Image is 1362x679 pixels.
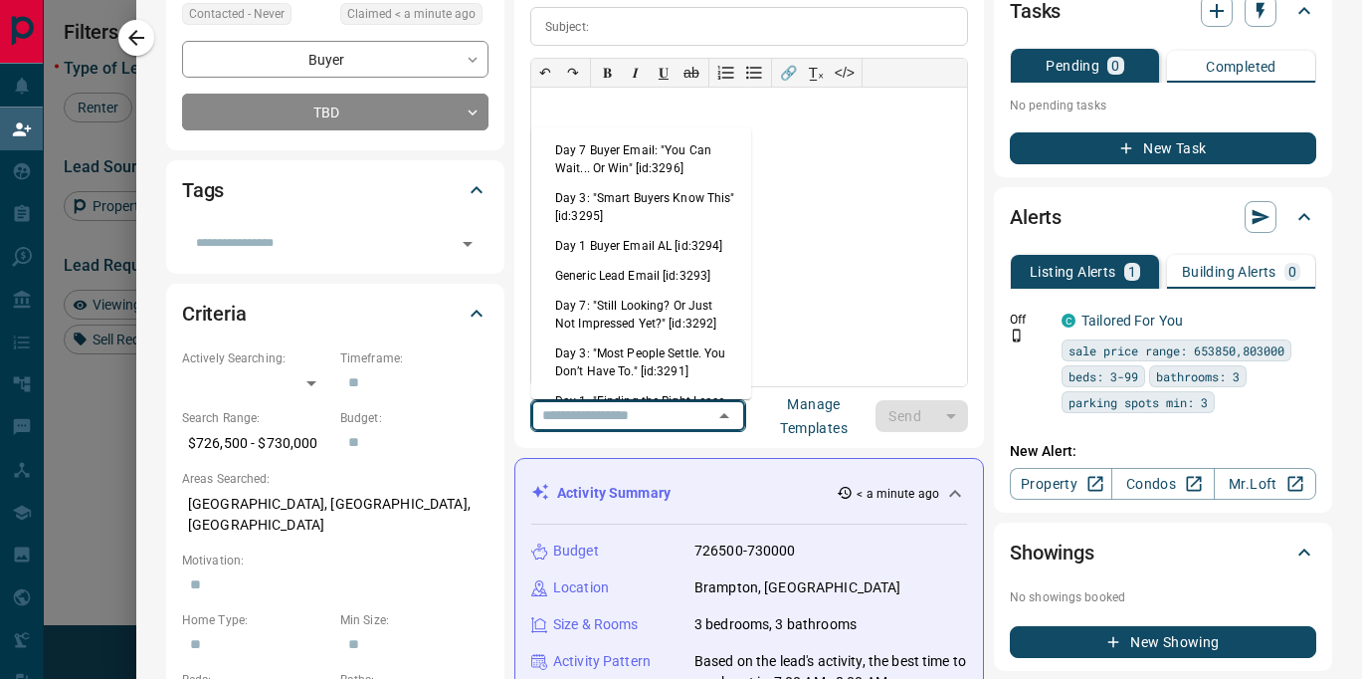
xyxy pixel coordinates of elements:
[182,409,330,427] p: Search Range:
[1182,265,1276,279] p: Building Alerts
[531,339,751,386] li: Day 3: "Most People Settle. You Don’t Have To." [id:3291]
[1069,340,1284,360] span: sale price range: 653850,803000
[803,59,831,87] button: T̲ₓ
[340,611,488,629] p: Min Size:
[182,470,488,488] p: Areas Searched:
[531,183,751,231] li: Day 3: "Smart Buyers Know This" [id:3295]
[553,577,609,598] p: Location
[182,41,488,78] div: Buyer
[1010,588,1316,606] p: No showings booked
[1128,265,1136,279] p: 1
[752,400,876,432] button: Manage Templates
[857,485,939,503] p: < a minute ago
[1206,60,1276,74] p: Completed
[340,349,488,367] p: Timeframe:
[347,4,476,24] span: Claimed < a minute ago
[182,174,224,206] h2: Tags
[1010,468,1112,500] a: Property
[189,4,285,24] span: Contacted - Never
[553,651,651,672] p: Activity Pattern
[531,231,751,261] li: Day 1 Buyer Email AL [id:3294]
[1214,468,1316,500] a: Mr.Loft
[553,614,639,635] p: Size & Rooms
[559,59,587,87] button: ↷
[557,483,671,504] p: Activity Summary
[531,291,751,339] li: Day 7: "Still Looking? Or Just Not Impressed Yet?" [id:3292]
[650,59,678,87] button: 𝐔
[876,400,968,432] div: split button
[1081,313,1183,329] a: Tailored For You
[1046,59,1099,73] p: Pending
[1010,193,1316,241] div: Alerts
[1010,626,1316,658] button: New Showing
[182,488,488,542] p: [GEOGRAPHIC_DATA], [GEOGRAPHIC_DATA], [GEOGRAPHIC_DATA]
[340,409,488,427] p: Budget:
[694,614,857,635] p: 3 bedrooms, 3 bathrooms
[182,94,488,130] div: TBD
[182,552,488,569] p: Motivation:
[712,59,740,87] button: Numbered list
[1010,329,1024,342] svg: Push Notification Only
[1010,201,1062,233] h2: Alerts
[1062,314,1075,328] div: condos.ca
[1010,132,1316,164] button: New Task
[710,402,738,430] button: Close
[775,59,803,87] button: 🔗
[694,577,901,598] p: Brampton, [GEOGRAPHIC_DATA]
[182,298,247,330] h2: Criteria
[545,18,589,36] p: Subject:
[1288,265,1296,279] p: 0
[1010,441,1316,462] p: New Alert:
[1111,59,1119,73] p: 0
[182,349,330,367] p: Actively Searching:
[740,59,768,87] button: Bullet list
[1111,468,1214,500] a: Condos
[1069,366,1138,386] span: beds: 3-99
[622,59,650,87] button: 𝑰
[182,611,330,629] p: Home Type:
[531,135,751,183] li: Day 7 Buyer Email: "You Can Wait... Or Win" [id:3296]
[1030,265,1116,279] p: Listing Alerts
[553,541,599,562] p: Budget
[531,59,559,87] button: ↶
[531,386,751,434] li: Day 1: "Finding the Right Lease Is a Skill" [id:3290]
[831,59,859,87] button: </>
[1010,311,1050,329] p: Off
[182,166,488,214] div: Tags
[678,59,705,87] button: ab
[531,261,751,291] li: Generic Lead Email [id:3293]
[182,290,488,338] div: Criteria
[659,65,669,81] span: 𝐔
[340,3,488,31] div: Sat Aug 16 2025
[1010,537,1094,568] h2: Showings
[594,59,622,87] button: 𝐁
[182,427,330,460] p: $726,500 - $730,000
[531,475,967,512] div: Activity Summary< a minute ago
[1156,366,1240,386] span: bathrooms: 3
[694,541,796,562] p: 726500-730000
[1069,392,1208,412] span: parking spots min: 3
[1010,529,1316,576] div: Showings
[1010,91,1316,120] p: No pending tasks
[454,230,482,258] button: Open
[683,65,699,81] s: ab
